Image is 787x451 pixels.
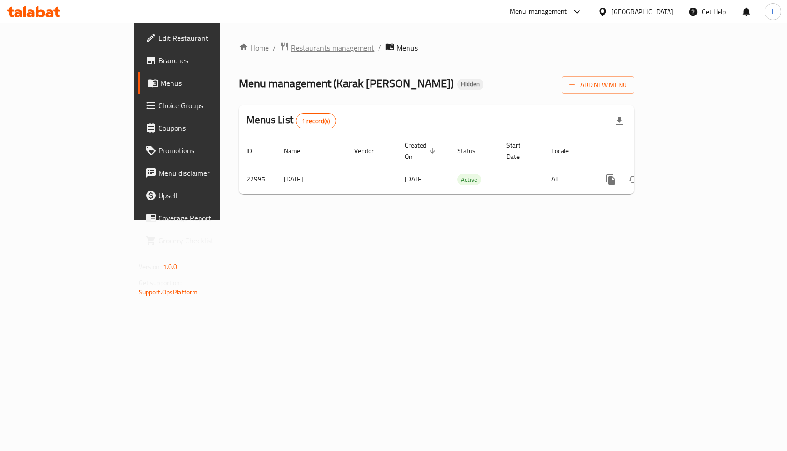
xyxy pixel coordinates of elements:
td: [DATE] [276,165,347,194]
button: more [600,168,622,191]
a: Restaurants management [280,42,374,54]
span: Menus [160,77,258,89]
span: Promotions [158,145,258,156]
span: Grocery Checklist [158,235,258,246]
span: Upsell [158,190,258,201]
div: Hidden [457,79,483,90]
div: Menu-management [510,6,567,17]
div: [GEOGRAPHIC_DATA] [611,7,673,17]
a: Upsell [138,184,266,207]
a: Coverage Report [138,207,266,229]
a: Support.OpsPlatform [139,286,198,298]
span: Restaurants management [291,42,374,53]
nav: breadcrumb [239,42,634,54]
span: Name [284,145,312,157]
span: I [772,7,773,17]
span: Branches [158,55,258,66]
div: Total records count [296,113,336,128]
span: Status [457,145,488,157]
span: Version: [139,261,162,273]
button: Add New Menu [562,76,634,94]
a: Edit Restaurant [138,27,266,49]
table: enhanced table [239,137,697,194]
span: Menu disclaimer [158,167,258,179]
span: Choice Groups [158,100,258,111]
div: Export file [608,110,631,132]
span: Menu management ( Karak [PERSON_NAME] ) [239,73,453,94]
span: Created On [405,140,438,162]
a: Menus [138,72,266,94]
li: / [378,42,381,53]
span: [DATE] [405,173,424,185]
a: Menu disclaimer [138,162,266,184]
a: Grocery Checklist [138,229,266,252]
td: All [544,165,592,194]
span: Get support on: [139,277,182,289]
th: Actions [592,137,697,165]
span: Edit Restaurant [158,32,258,44]
td: - [499,165,544,194]
span: Hidden [457,80,483,88]
span: ID [246,145,264,157]
span: Active [457,174,481,185]
span: 1 record(s) [296,117,336,126]
span: Menus [396,42,418,53]
span: Locale [551,145,581,157]
span: Vendor [354,145,386,157]
a: Branches [138,49,266,72]
a: Coupons [138,117,266,139]
span: Start Date [506,140,533,162]
span: Add New Menu [569,79,627,91]
a: Choice Groups [138,94,266,117]
span: Coupons [158,122,258,134]
a: Promotions [138,139,266,162]
button: Change Status [622,168,645,191]
span: 1.0.0 [163,261,178,273]
span: Coverage Report [158,212,258,224]
li: / [273,42,276,53]
h2: Menus List [246,113,336,128]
